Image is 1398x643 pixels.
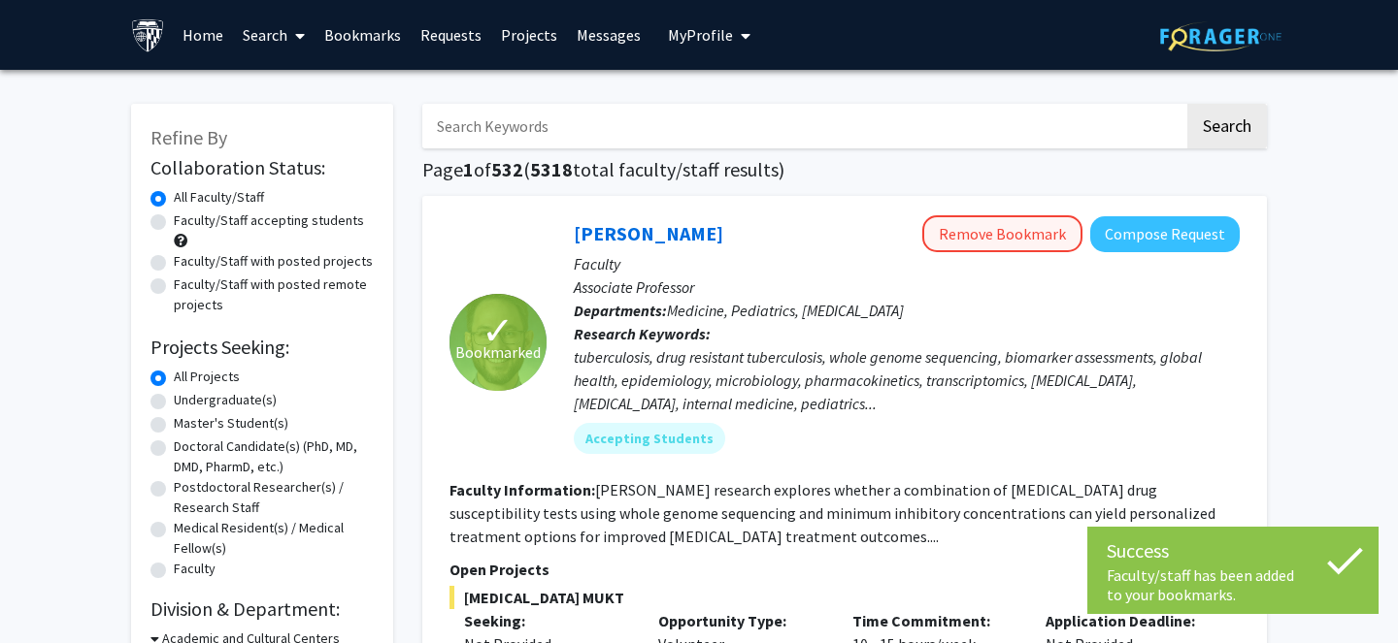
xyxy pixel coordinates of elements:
label: All Projects [174,367,240,387]
p: Time Commitment: [852,609,1017,632]
label: Undergraduate(s) [174,390,277,410]
button: Search [1187,104,1267,148]
img: ForagerOne Logo [1160,21,1281,51]
a: Messages [567,1,650,69]
input: Search Keywords [422,104,1184,148]
span: 532 [491,157,523,181]
label: Faculty/Staff with posted remote projects [174,274,374,315]
p: Associate Professor [574,275,1240,299]
label: Doctoral Candidate(s) (PhD, MD, DMD, PharmD, etc.) [174,436,374,477]
a: Search [233,1,315,69]
label: Faculty/Staff with posted projects [174,251,373,272]
h2: Collaboration Status: [150,156,374,179]
a: Bookmarks [315,1,411,69]
div: Faculty/staff has been added to your bookmarks. [1107,565,1359,604]
span: ✓ [482,321,515,340]
span: Bookmarked [455,340,541,364]
h2: Division & Department: [150,597,374,621]
p: Open Projects [449,558,1240,581]
label: Faculty [174,559,216,579]
div: tuberculosis, drug resistant tuberculosis, whole genome sequencing, biomarker assessments, global... [574,345,1240,415]
label: Postdoctoral Researcher(s) / Research Staff [174,477,374,518]
p: Opportunity Type: [658,609,823,632]
mat-chip: Accepting Students [574,423,725,454]
p: Application Deadline: [1046,609,1211,632]
span: [MEDICAL_DATA] MUKT [449,586,1240,609]
b: Faculty Information: [449,480,595,499]
a: Requests [411,1,491,69]
b: Departments: [574,301,667,320]
b: Research Keywords: [574,324,711,343]
label: Master's Student(s) [174,413,288,434]
p: Faculty [574,252,1240,275]
h1: Page of ( total faculty/staff results) [422,158,1267,181]
label: Faculty/Staff accepting students [174,210,364,231]
iframe: Chat [15,556,83,628]
label: Medical Resident(s) / Medical Fellow(s) [174,518,374,559]
fg-read-more: [PERSON_NAME] research explores whether a combination of [MEDICAL_DATA] drug susceptibility tests... [449,480,1215,546]
label: All Faculty/Staff [174,187,264,208]
a: Home [173,1,233,69]
span: My Profile [668,25,733,45]
img: Johns Hopkins University Logo [131,18,165,52]
span: 5318 [530,157,573,181]
div: Success [1107,536,1359,565]
p: Seeking: [464,609,629,632]
span: 1 [463,157,474,181]
a: Projects [491,1,567,69]
button: Remove Bookmark [922,215,1082,252]
span: Medicine, Pediatrics, [MEDICAL_DATA] [667,301,904,320]
h2: Projects Seeking: [150,336,374,359]
button: Compose Request to Jeffrey Tornheim [1090,216,1240,252]
a: [PERSON_NAME] [574,221,723,245]
span: Refine By [150,125,227,149]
